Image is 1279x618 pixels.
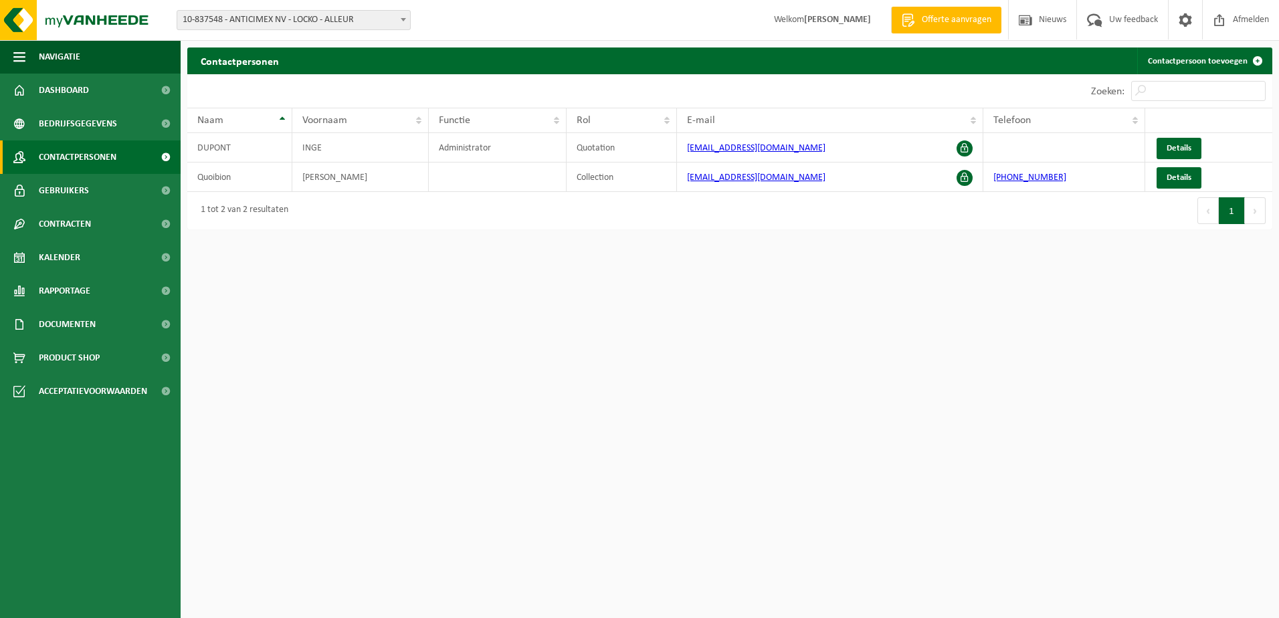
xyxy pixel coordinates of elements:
span: Kalender [39,241,80,274]
td: DUPONT [187,133,292,163]
span: E-mail [687,115,715,126]
td: [PERSON_NAME] [292,163,429,192]
span: Naam [197,115,223,126]
a: [EMAIL_ADDRESS][DOMAIN_NAME] [687,143,825,153]
span: Rol [577,115,591,126]
span: Gebruikers [39,174,89,207]
button: Next [1245,197,1266,224]
span: Contracten [39,207,91,241]
label: Zoeken: [1091,86,1124,97]
span: Bedrijfsgegevens [39,107,117,140]
td: Quoibion [187,163,292,192]
span: Navigatie [39,40,80,74]
td: Quotation [567,133,677,163]
span: Rapportage [39,274,90,308]
span: Voornaam [302,115,347,126]
strong: [PERSON_NAME] [804,15,871,25]
a: Offerte aanvragen [891,7,1001,33]
a: Details [1157,167,1201,189]
a: [EMAIL_ADDRESS][DOMAIN_NAME] [687,173,825,183]
td: INGE [292,133,429,163]
button: 1 [1219,197,1245,224]
span: Details [1167,173,1191,182]
span: Contactpersonen [39,140,116,174]
a: Contactpersoon toevoegen [1137,47,1271,74]
span: Telefoon [993,115,1031,126]
span: Offerte aanvragen [918,13,995,27]
span: Dashboard [39,74,89,107]
td: Collection [567,163,677,192]
button: Previous [1197,197,1219,224]
a: [PHONE_NUMBER] [993,173,1066,183]
span: 10-837548 - ANTICIMEX NV - LOCKO - ALLEUR [177,10,411,30]
td: Administrator [429,133,567,163]
span: Product Shop [39,341,100,375]
span: Documenten [39,308,96,341]
span: Details [1167,144,1191,152]
h2: Contactpersonen [187,47,292,74]
a: Details [1157,138,1201,159]
span: Functie [439,115,470,126]
span: 10-837548 - ANTICIMEX NV - LOCKO - ALLEUR [177,11,410,29]
span: Acceptatievoorwaarden [39,375,147,408]
div: 1 tot 2 van 2 resultaten [194,199,288,223]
